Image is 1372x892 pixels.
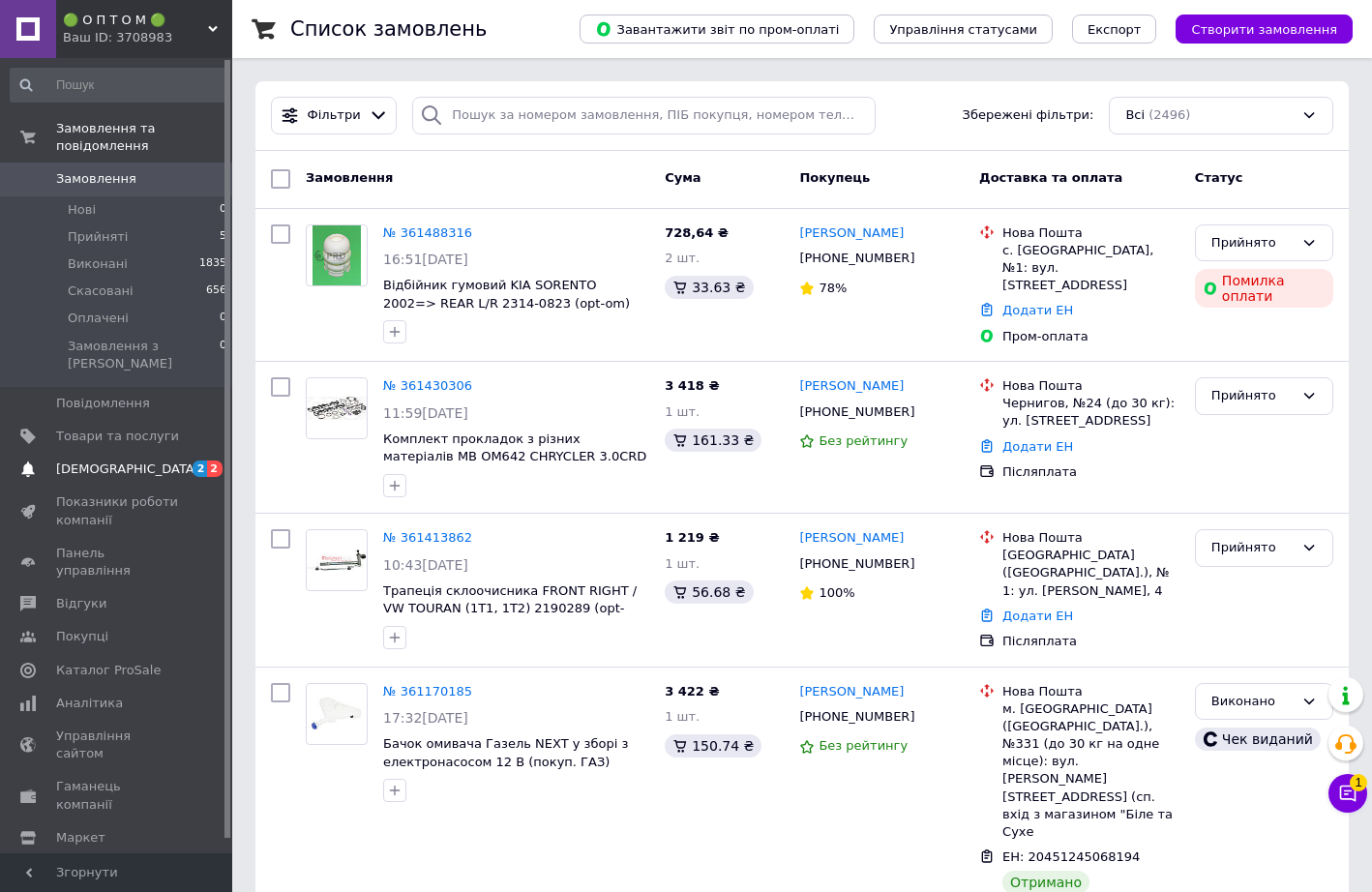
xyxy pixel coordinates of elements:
span: Аналітика [56,695,123,712]
span: 5 [220,228,226,246]
a: № 361413862 [383,530,472,545]
span: Показники роботи компанії [56,493,179,528]
div: Післяплата [1002,463,1179,481]
a: Додати ЕН [1002,609,1073,623]
span: Трапеція склоочисника FRONT RIGHT / VW TOURAN (1T1, 1T2) 2190289 (opt-om) [383,583,637,634]
div: Пром-оплата [1002,328,1179,345]
div: Чернигов, №24 (до 30 кг): ул. [STREET_ADDRESS] [1002,395,1179,430]
button: Завантажити звіт по пром-оплаті [580,15,854,44]
span: Замовлення з [PERSON_NAME] [68,338,220,372]
span: 3 422 ₴ [665,684,719,699]
a: [PERSON_NAME] [799,377,904,396]
span: 1 шт. [665,556,700,571]
span: 3 418 ₴ [665,378,719,393]
button: Чат з покупцем1 [1328,774,1367,813]
a: Комплект прокладок з різних матеріалів MB OM642 CHRYCLER 3.0CRD EXL OIL COOLER SET 06- 524.281 (o... [383,431,646,500]
span: Покупець [799,170,870,185]
span: Гаманець компанії [56,778,179,813]
div: 33.63 ₴ [665,276,753,299]
span: 2 [193,461,208,477]
span: Фільтри [308,106,361,125]
span: Всі [1125,106,1145,125]
a: Створити замовлення [1156,21,1353,36]
span: Каталог ProSale [56,662,161,679]
a: [PERSON_NAME] [799,224,904,243]
input: Пошук за номером замовлення, ПІБ покупця, номером телефону, Email, номером накладної [412,97,876,134]
div: Прийнято [1211,538,1294,558]
span: 17:32[DATE] [383,710,468,726]
div: 161.33 ₴ [665,429,761,452]
a: № 361488316 [383,225,472,240]
button: Створити замовлення [1176,15,1353,44]
a: Фото товару [306,529,368,591]
span: Замовлення [56,170,136,188]
span: Прийняті [68,228,128,246]
a: Додати ЕН [1002,303,1073,317]
span: Без рейтингу [819,433,908,448]
a: № 361430306 [383,378,472,393]
span: Товари та послуги [56,428,179,445]
span: Збережені фільтри: [963,106,1094,125]
span: 2 [207,461,223,477]
div: Виконано [1211,692,1294,712]
span: 0 [220,338,226,372]
span: Покупці [56,628,108,645]
span: Маркет [56,829,105,847]
span: Управління статусами [889,22,1037,37]
a: Фото товару [306,224,368,286]
div: 56.68 ₴ [665,580,753,604]
div: Прийнято [1211,386,1294,406]
span: Доставка та оплата [979,170,1122,185]
input: Пошук [10,68,228,103]
a: Додати ЕН [1002,439,1073,454]
div: 150.74 ₴ [665,734,761,758]
span: 2 шт. [665,251,700,265]
span: 1 219 ₴ [665,530,719,545]
span: Панель управління [56,545,179,580]
a: Бачок омивача Газель NEXT у зборі з електронасосом 12 В (покуп. ГАЗ) А21R23.5208010-ua [383,736,628,787]
div: Нова Пошта [1002,377,1179,395]
span: ЕН: 20451245068194 [1002,849,1140,864]
span: Створити замовлення [1191,22,1337,37]
div: Прийнято [1211,233,1294,253]
span: Нові [68,201,96,219]
span: 1 шт. [665,404,700,419]
div: Нова Пошта [1002,224,1179,242]
div: [PHONE_NUMBER] [795,400,918,425]
div: Нова Пошта [1002,683,1179,700]
span: 1 шт. [665,709,700,724]
span: [DEMOGRAPHIC_DATA] [56,461,199,478]
span: 16:51[DATE] [383,252,468,267]
span: Замовлення та повідомлення [56,120,232,155]
div: Післяплата [1002,633,1179,650]
span: Експорт [1088,22,1142,37]
div: Помилка оплати [1195,269,1333,308]
div: Нова Пошта [1002,529,1179,547]
div: [PHONE_NUMBER] [795,551,918,577]
span: 🟢 О П Т О М 🟢 [63,12,208,29]
span: 0 [220,201,226,219]
span: Статус [1195,170,1243,185]
span: Оплачені [68,310,129,327]
div: [GEOGRAPHIC_DATA] ([GEOGRAPHIC_DATA].), № 1: ул. [PERSON_NAME], 4 [1002,547,1179,600]
span: Без рейтингу [819,738,908,753]
div: [PHONE_NUMBER] [795,704,918,729]
span: Повідомлення [56,395,150,412]
img: Фото товару [307,550,367,572]
span: Відгуки [56,595,106,612]
img: Фото товару [313,225,362,285]
a: Фото товару [306,377,368,439]
span: Управління сайтом [56,728,179,762]
span: 1835 [199,255,226,273]
a: Відбійник гумовий KIA SORENTO 2002=> REAR L/R 2314-0823 (opt-om) [383,278,630,311]
span: (2496) [1148,107,1190,122]
span: 78% [819,281,847,295]
div: с. [GEOGRAPHIC_DATA], №1: вул. [STREET_ADDRESS] [1002,242,1179,295]
span: 11:59[DATE] [383,405,468,421]
img: Фото товару [307,397,367,420]
button: Експорт [1072,15,1157,44]
div: Чек виданий [1195,728,1321,751]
